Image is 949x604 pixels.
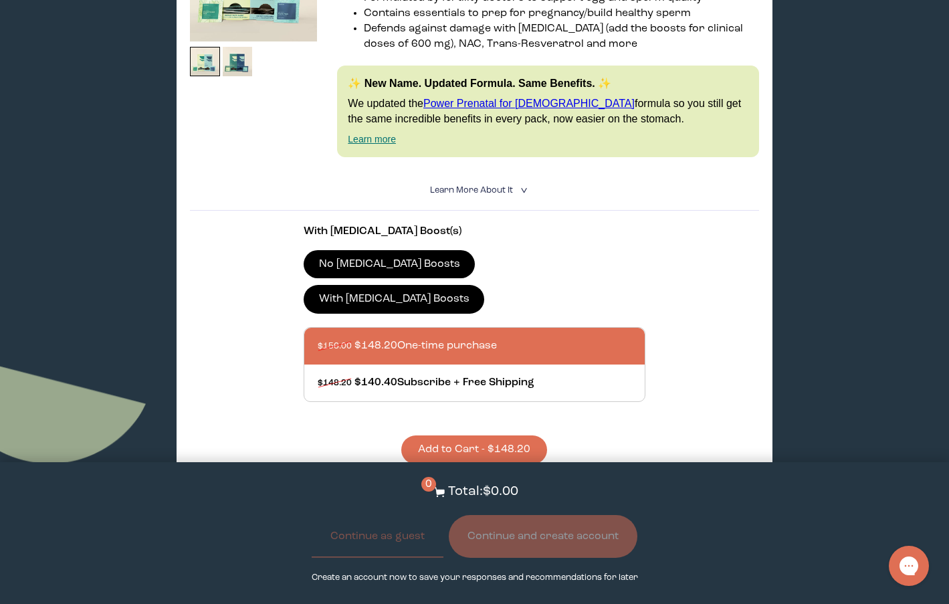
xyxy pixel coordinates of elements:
span: 0 [421,477,436,492]
label: No [MEDICAL_DATA] Boosts [304,250,475,278]
label: With [MEDICAL_DATA] Boosts [304,285,484,313]
li: Defends against damage with [MEDICAL_DATA] (add the boosts for clinical doses of 600 mg), NAC, Tr... [364,21,758,52]
li: Contains essentials to prep for pregnancy/build healthy sperm [364,6,758,21]
p: With [MEDICAL_DATA] Boost(s) [304,224,645,239]
img: thumbnail image [190,47,220,77]
p: Create an account now to save your responses and recommendations for later [312,571,638,584]
p: We updated the formula so you still get the same incredible benefits in every pack, now easier on... [348,96,748,126]
a: Learn more [348,134,396,144]
strong: ✨ New Name. Updated Formula. Same Benefits. ✨ [348,78,611,89]
i: < [516,187,529,194]
img: thumbnail image [223,47,253,77]
p: Total: $0.00 [448,482,518,502]
span: Learn More About it [430,186,513,195]
summary: Learn More About it < [430,184,520,197]
button: Add to Cart - $148.20 [401,435,547,464]
button: Continue and create account [449,515,637,558]
a: Power Prenatal for [DEMOGRAPHIC_DATA] [423,98,635,109]
button: Continue as guest [312,515,443,558]
iframe: Gorgias live chat messenger [882,541,936,591]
